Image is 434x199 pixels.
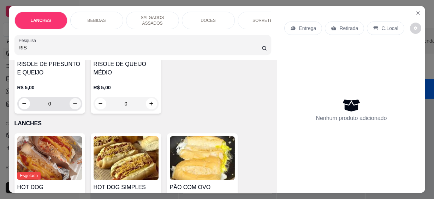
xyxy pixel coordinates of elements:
p: LANCHES [31,18,51,23]
button: decrease-product-quantity [95,98,106,109]
h4: RISOLE DE QUEIJO MÉDIO [94,60,159,77]
p: R$ 5,00 [17,84,82,91]
h4: RISOLE DE PRESUNTO E QUEIJO [17,60,82,77]
p: DOCES [201,18,216,23]
p: SORVETES [252,18,275,23]
button: decrease-product-quantity [410,23,421,34]
p: Retirada [339,25,358,32]
p: Nenhum produto adicionado [316,114,387,122]
h4: PÃO COM OVO [170,183,235,192]
p: C.Local [381,25,398,32]
p: LANCHES [14,119,272,128]
button: increase-product-quantity [70,98,81,109]
button: increase-product-quantity [146,98,157,109]
p: SALGADOS ASSADOS [132,15,173,26]
img: product-image [17,136,82,180]
label: Pesquisa [19,37,38,43]
img: product-image [170,136,235,180]
p: BEBIDAS [88,18,106,23]
p: Entrega [299,25,316,32]
h4: HOT DOG [17,183,82,192]
button: Close [412,7,424,19]
input: Pesquisa [19,44,262,51]
h4: HOT DOG SIMPLES [94,183,159,192]
p: R$ 5,00 [94,84,159,91]
img: product-image [94,136,159,180]
button: decrease-product-quantity [19,98,30,109]
span: Esgotado [17,172,41,180]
